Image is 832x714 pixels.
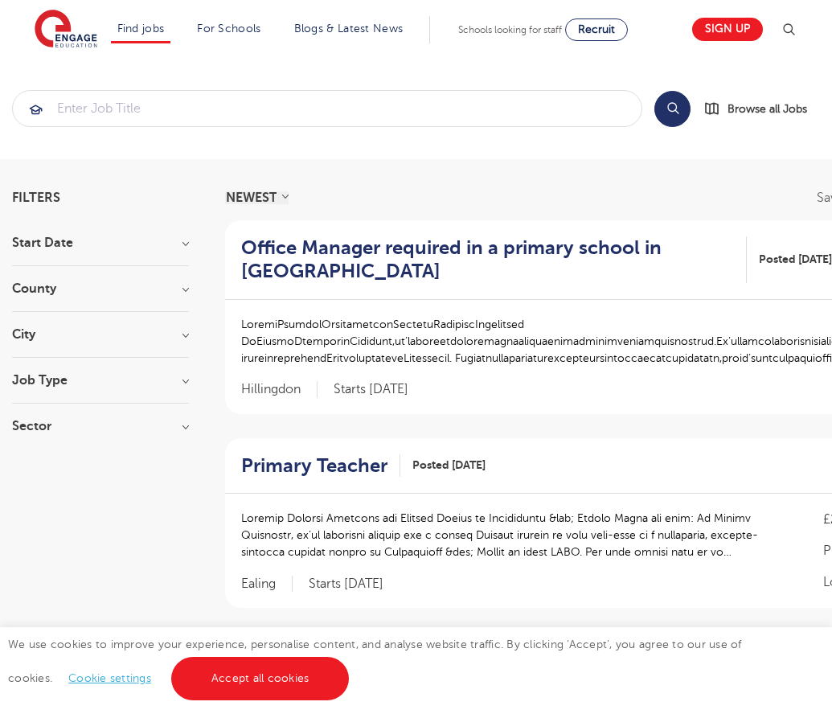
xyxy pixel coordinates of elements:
[12,328,189,341] h3: City
[458,24,562,35] span: Schools looking for staff
[241,236,734,283] h2: Office Manager required in a primary school in [GEOGRAPHIC_DATA]
[334,381,408,398] p: Starts [DATE]
[117,23,165,35] a: Find jobs
[12,191,60,204] span: Filters
[578,23,615,35] span: Recruit
[412,457,486,474] span: Posted [DATE]
[12,374,189,387] h3: Job Type
[12,420,189,433] h3: Sector
[13,91,641,126] input: Submit
[759,251,832,268] span: Posted [DATE]
[241,454,400,478] a: Primary Teacher
[241,510,791,560] p: Loremip Dolorsi Ametcons adi Elitsed Doeius te Incididuntu &lab; Etdolo Magna ali enim: Ad Minimv...
[241,576,293,593] span: Ealing
[654,91,691,127] button: Search
[35,10,97,50] img: Engage Education
[241,236,747,283] a: Office Manager required in a primary school in [GEOGRAPHIC_DATA]
[12,282,189,295] h3: County
[565,18,628,41] a: Recruit
[12,90,642,127] div: Submit
[12,236,189,249] h3: Start Date
[68,672,151,684] a: Cookie settings
[241,381,318,398] span: Hillingdon
[727,100,807,118] span: Browse all Jobs
[703,100,820,118] a: Browse all Jobs
[171,657,350,700] a: Accept all cookies
[241,454,387,478] h2: Primary Teacher
[197,23,260,35] a: For Schools
[309,576,383,593] p: Starts [DATE]
[294,23,404,35] a: Blogs & Latest News
[692,18,763,41] a: Sign up
[8,638,742,684] span: We use cookies to improve your experience, personalise content, and analyse website traffic. By c...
